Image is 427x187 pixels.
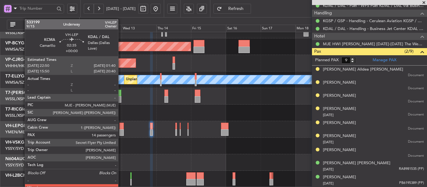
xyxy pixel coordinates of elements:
[5,41,21,45] span: VP-BCY
[5,140,62,145] a: VH-VSKGlobal Express XRS
[5,107,19,111] span: T7-RIC
[399,166,424,172] span: RA8981535 (PP)
[5,63,28,69] a: VHHH/HKG
[323,160,390,166] div: [PERSON_NAME] [PERSON_NAME]
[323,26,424,31] a: KDAL / DAL - Handling - Business Jet Center KDAL / DAL
[5,129,28,135] a: YMEN/MEB
[5,157,23,161] span: N604AU
[323,18,424,23] a: KGSP / GSP - Handling - Cerulean Aviation KGSP / GSP
[408,139,424,145] span: Document
[5,47,27,52] a: WMSA/SZB
[5,157,54,161] a: N604AUChallenger 604
[5,41,46,45] a: VP-BCYGlobal 5000
[323,140,334,145] span: [DATE]
[323,147,356,153] div: [PERSON_NAME]
[5,91,48,95] span: T7-[PERSON_NAME]
[261,25,295,32] div: Sun 17
[314,33,325,40] span: Hotel
[323,80,356,86] div: [PERSON_NAME]
[5,162,24,168] a: YSSY/SYD
[5,74,21,78] span: T7-ELLY
[323,93,356,99] div: [PERSON_NAME]
[156,25,191,32] div: Thu 14
[323,66,403,73] div: [PERSON_NAME] Alldea [PERSON_NAME]
[314,48,321,55] span: Pax
[373,57,396,63] a: Manage PAX
[408,112,424,117] span: Document
[81,18,91,24] div: [DATE]
[5,107,44,111] a: T7-RICGlobal 6000
[323,120,356,126] div: [PERSON_NAME]
[223,7,249,11] span: Refresh
[323,181,334,186] span: [DATE]
[85,141,162,150] div: Unplanned Maint Sydney ([PERSON_NAME] Intl)
[106,6,136,12] span: [DATE] - [DATE]
[5,30,25,36] a: WSSL/XSP
[5,173,20,178] span: VH-L2B
[226,25,261,32] div: Sat 16
[5,124,46,128] a: VH-LEPGlobal 6000
[5,57,20,62] span: VP-CJR
[5,173,51,178] a: VH-L2BChallenger 604
[5,124,20,128] span: VH-LEP
[213,4,251,14] button: Refresh
[5,91,73,95] a: T7-[PERSON_NAME]Global 7500
[5,113,25,118] a: WSSL/XSP
[295,25,330,32] div: Mon 18
[5,146,24,151] a: YSSY/SYD
[87,25,122,32] div: Tue 12
[5,74,33,78] a: T7-ELLYG-550
[5,140,21,145] span: VH-VSK
[5,80,27,85] a: WMSA/SZB
[399,180,424,186] span: PB6195389 (PP)
[408,153,424,159] span: Document
[408,86,424,91] span: Document
[408,99,424,104] span: Document
[7,20,68,30] button: All Aircraft
[5,57,33,62] a: VP-CJRG-650
[323,133,356,139] div: [PERSON_NAME]
[404,48,414,55] span: (2/9)
[191,25,226,32] div: Fri 15
[5,96,25,102] a: WSSL/XSP
[122,25,156,32] div: Wed 13
[19,4,55,13] input: Trip Number
[408,73,424,78] span: Document
[315,57,339,63] label: Planned PAX
[323,106,356,112] div: [PERSON_NAME]
[323,174,356,180] div: [PERSON_NAME]
[323,3,424,8] a: KDAL / DAL - Fuel - WFS Fuel KDAL / DAL via Business Jet Center (EJ Asia Only)
[408,126,424,131] span: Document
[323,41,424,47] a: MJE HWI [PERSON_NAME] [DATE]-[DATE] The Westin Poinsett
[126,75,276,84] div: Unplanned Maint [GEOGRAPHIC_DATA] (Sultan [PERSON_NAME] [PERSON_NAME] - Subang)
[17,22,66,27] span: All Aircraft
[314,10,332,17] span: Handling
[323,167,334,172] span: [DATE]
[323,113,334,117] span: [DATE]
